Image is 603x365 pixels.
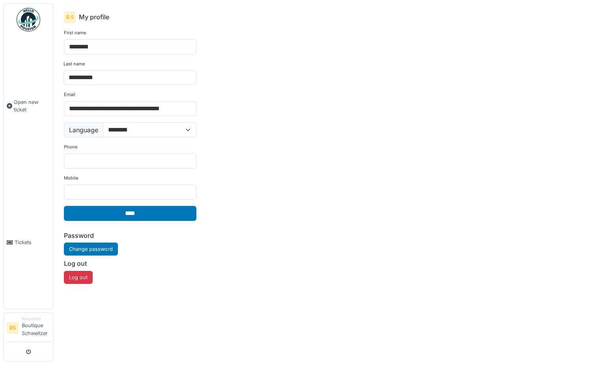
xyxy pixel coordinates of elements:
span: Open new ticket [14,98,50,113]
img: Badge_color-CXgf-gQk.svg [17,8,40,31]
a: Tickets [4,176,53,309]
label: Phone [64,144,78,150]
button: Log out [64,271,93,284]
span: Tickets [15,239,50,246]
label: Language [64,122,103,137]
label: First name [64,30,86,36]
label: Last name [63,61,85,67]
li: Boutique Schweitzer [22,316,50,340]
a: BS RequesterBoutique Schweitzer [7,316,50,342]
a: Change password [64,243,118,256]
h6: Log out [64,260,196,267]
a: Open new ticket [4,36,53,176]
h6: My profile [79,13,109,21]
h6: Password [64,232,196,239]
li: BS [7,322,19,334]
div: B S [64,11,76,23]
label: Mobile [64,175,78,182]
label: Email [64,91,75,98]
div: Requester [22,316,50,322]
